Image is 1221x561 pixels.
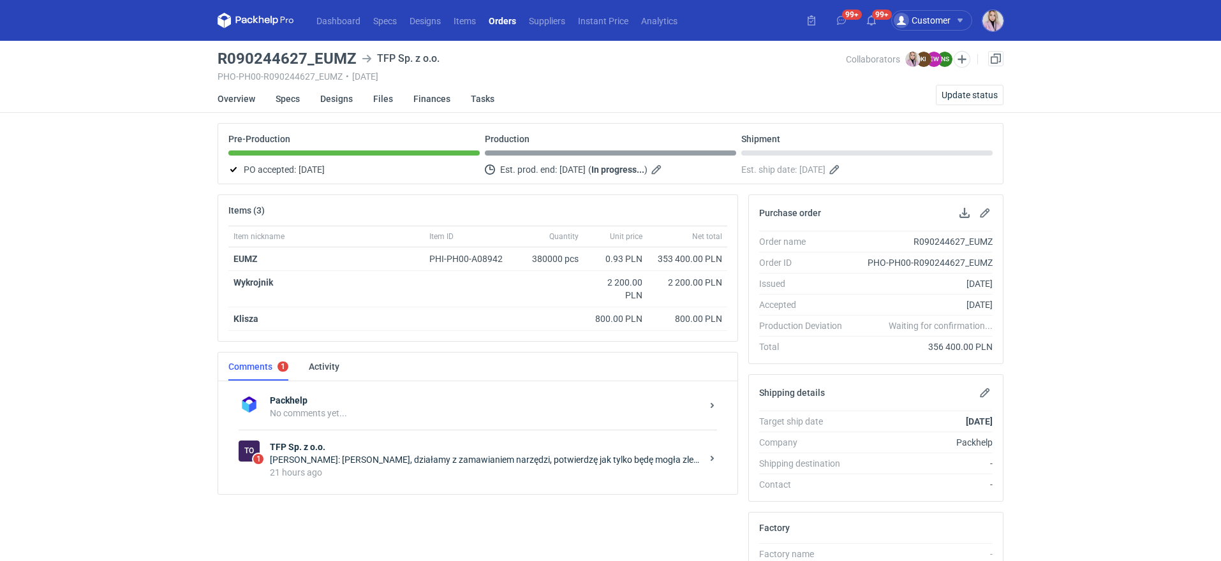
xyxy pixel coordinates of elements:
[346,71,349,82] span: •
[320,85,353,113] a: Designs
[270,394,702,407] strong: Packhelp
[218,71,846,82] div: PHO-PH00-R090244627_EUMZ [DATE]
[635,13,684,28] a: Analytics
[653,252,722,265] div: 353 400.00 PLN
[759,235,852,248] div: Order name
[447,13,482,28] a: Items
[485,162,736,177] div: Est. prod. end:
[589,276,642,302] div: 2 200.00 PLN
[644,164,647,175] em: )
[894,13,951,28] div: Customer
[957,205,972,221] button: Download PO
[759,523,790,533] h2: Factory
[852,235,993,248] div: R090244627_EUMZ
[759,548,852,560] div: Factory name
[218,13,294,28] svg: Packhelp Pro
[588,164,591,175] em: (
[367,13,403,28] a: Specs
[759,256,852,269] div: Order ID
[281,362,285,371] div: 1
[852,277,993,290] div: [DATE]
[977,385,993,400] button: Edit shipping details
[852,457,993,470] div: -
[926,52,942,67] figcaption: EW
[759,208,821,218] h2: Purchase order
[485,134,529,144] p: Production
[233,254,258,264] a: EUMZ
[759,388,825,398] h2: Shipping details
[309,353,339,381] a: Activity
[228,353,288,381] a: Comments1
[270,441,702,453] strong: TFP Sp. z o.o.
[852,298,993,311] div: [DATE]
[429,231,454,242] span: Item ID
[228,162,480,177] div: PO accepted:
[239,394,260,415] img: Packhelp
[522,13,572,28] a: Suppliers
[977,205,993,221] button: Edit purchase order
[861,10,882,31] button: 99+
[741,134,780,144] p: Shipment
[218,51,357,66] h3: R090244627_EUMZ
[589,312,642,325] div: 800.00 PLN
[653,276,722,289] div: 2 200.00 PLN
[852,340,993,353] div: 356 400.00 PLN
[759,340,852,353] div: Total
[988,51,1003,66] a: Duplicate
[852,436,993,449] div: Packhelp
[759,277,852,290] div: Issued
[852,548,993,560] div: -
[591,164,644,175] strong: In progress...
[889,319,993,332] em: Waiting for confirmation...
[759,478,852,491] div: Contact
[653,312,722,325] div: 800.00 PLN
[759,415,852,428] div: Target ship date
[429,252,515,265] div: PHI-PH00-A08942
[233,277,273,288] strong: Wykrojnik
[520,247,584,271] div: 380000 pcs
[954,51,970,68] button: Edit collaborators
[741,162,993,177] div: Est. ship date:
[966,416,993,426] strong: [DATE]
[589,252,642,265] div: 0.93 PLN
[799,162,825,177] span: [DATE]
[239,441,260,462] div: TFP Sp. z o.o.
[373,85,393,113] a: Files
[299,162,325,177] span: [DATE]
[650,162,665,177] button: Edit estimated production end date
[846,54,900,64] span: Collaborators
[239,441,260,462] figcaption: To
[471,85,494,113] a: Tasks
[936,85,1003,105] button: Update status
[218,85,255,113] a: Overview
[253,454,263,464] span: 1
[270,407,702,419] div: No comments yet...
[310,13,367,28] a: Dashboard
[403,13,447,28] a: Designs
[549,231,579,242] span: Quantity
[228,205,265,215] h2: Items (3)
[233,314,258,324] strong: Klisza
[891,10,982,31] button: Customer
[916,52,931,67] figcaption: KI
[982,10,1003,31] img: Klaudia Wiśniewska
[852,478,993,491] div: -
[610,231,642,242] span: Unit price
[559,162,586,177] span: [DATE]
[759,457,852,470] div: Shipping destination
[852,256,993,269] div: PHO-PH00-R090244627_EUMZ
[831,10,852,31] button: 99+
[905,52,921,67] img: Klaudia Wiśniewska
[413,85,450,113] a: Finances
[482,13,522,28] a: Orders
[759,436,852,449] div: Company
[759,298,852,311] div: Accepted
[692,231,722,242] span: Net total
[362,51,440,66] div: TFP Sp. z o.o.
[572,13,635,28] a: Instant Price
[942,91,998,99] span: Update status
[937,52,952,67] figcaption: NS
